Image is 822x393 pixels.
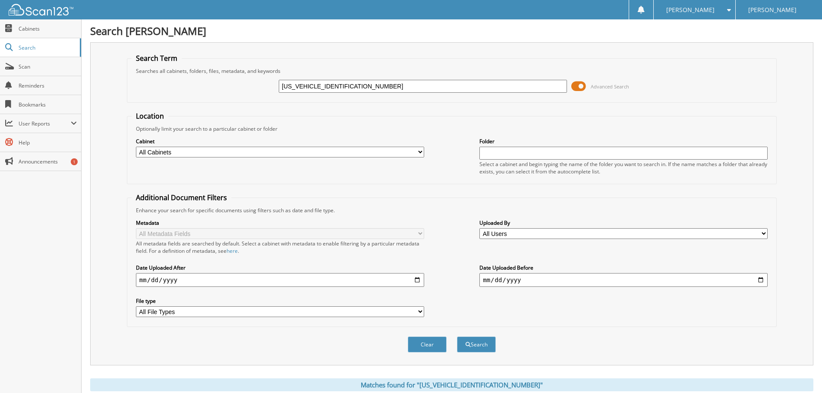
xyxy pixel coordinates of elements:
div: All metadata fields are searched by default. Select a cabinet with metadata to enable filtering b... [136,240,424,255]
div: Searches all cabinets, folders, files, metadata, and keywords [132,67,772,75]
div: 1 [71,158,78,165]
label: Metadata [136,219,424,226]
div: Enhance your search for specific documents using filters such as date and file type. [132,207,772,214]
button: Search [457,336,496,352]
span: Search [19,44,76,51]
span: [PERSON_NAME] [666,7,715,13]
span: Advanced Search [591,83,629,90]
label: Uploaded By [479,219,768,226]
span: Help [19,139,77,146]
span: Scan [19,63,77,70]
h1: Search [PERSON_NAME] [90,24,813,38]
span: Announcements [19,158,77,165]
span: Reminders [19,82,77,89]
legend: Location [132,111,168,121]
label: Cabinet [136,138,424,145]
legend: Search Term [132,53,182,63]
div: Select a cabinet and begin typing the name of the folder you want to search in. If the name match... [479,160,768,175]
img: scan123-logo-white.svg [9,4,73,16]
div: Matches found for "[US_VEHICLE_IDENTIFICATION_NUMBER]" [90,378,813,391]
label: Date Uploaded Before [479,264,768,271]
div: Optionally limit your search to a particular cabinet or folder [132,125,772,132]
label: Date Uploaded After [136,264,424,271]
button: Clear [408,336,447,352]
legend: Additional Document Filters [132,193,231,202]
span: User Reports [19,120,71,127]
label: Folder [479,138,768,145]
span: Bookmarks [19,101,77,108]
span: Cabinets [19,25,77,32]
input: end [479,273,768,287]
label: File type [136,297,424,305]
a: here [227,247,238,255]
span: [PERSON_NAME] [748,7,797,13]
input: start [136,273,424,287]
